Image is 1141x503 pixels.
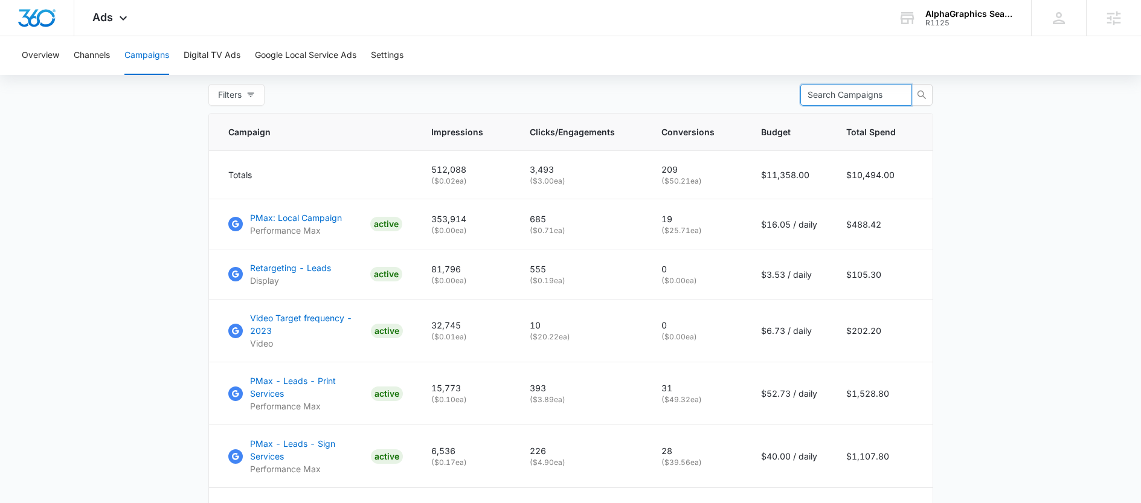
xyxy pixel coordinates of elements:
[250,261,331,274] p: Retargeting - Leads
[250,312,366,337] p: Video Target frequency - 2023
[530,163,632,176] p: 3,493
[250,463,366,475] p: Performance Max
[911,84,933,106] button: search
[250,374,366,400] p: PMax - Leads - Print Services
[371,324,403,338] div: ACTIVE
[371,36,403,75] button: Settings
[832,300,933,362] td: $202.20
[431,444,501,457] p: 6,536
[530,444,632,457] p: 226
[431,225,501,236] p: ( $0.00 ea)
[431,263,501,275] p: 81,796
[431,332,501,342] p: ( $0.01 ea)
[228,126,385,138] span: Campaign
[530,126,615,138] span: Clicks/Engagements
[431,319,501,332] p: 32,745
[832,199,933,249] td: $488.42
[761,168,817,181] p: $11,358.00
[250,274,331,287] p: Display
[832,249,933,300] td: $105.30
[925,9,1014,19] div: account name
[530,394,632,405] p: ( $3.89 ea)
[661,457,732,468] p: ( $39.56 ea)
[530,176,632,187] p: ( $3.00 ea)
[228,386,243,401] img: Google Ads
[661,163,732,176] p: 209
[22,36,59,75] button: Overview
[370,217,402,231] div: ACTIVE
[530,275,632,286] p: ( $0.19 ea)
[530,225,632,236] p: ( $0.71 ea)
[661,332,732,342] p: ( $0.00 ea)
[925,19,1014,27] div: account id
[661,275,732,286] p: ( $0.00 ea)
[228,261,402,287] a: Google AdsRetargeting - LeadsDisplayACTIVE
[530,382,632,394] p: 393
[228,267,243,281] img: Google Ads
[431,394,501,405] p: ( $0.10 ea)
[431,457,501,468] p: ( $0.17 ea)
[371,386,403,401] div: ACTIVE
[228,312,402,350] a: Google AdsVideo Target frequency - 2023VideoACTIVE
[431,275,501,286] p: ( $0.00 ea)
[228,449,243,464] img: Google Ads
[92,11,113,24] span: Ads
[661,394,732,405] p: ( $49.32 ea)
[228,374,402,412] a: Google AdsPMax - Leads - Print ServicesPerformance MaxACTIVE
[228,324,243,338] img: Google Ads
[431,213,501,225] p: 353,914
[761,450,817,463] p: $40.00 / daily
[530,319,632,332] p: 10
[661,319,732,332] p: 0
[530,263,632,275] p: 555
[431,176,501,187] p: ( $0.02 ea)
[530,213,632,225] p: 685
[661,263,732,275] p: 0
[911,90,932,100] span: search
[431,126,483,138] span: Impressions
[228,217,243,231] img: Google Ads
[661,213,732,225] p: 19
[250,224,342,237] p: Performance Max
[661,225,732,236] p: ( $25.71 ea)
[208,84,265,106] button: Filters
[832,151,933,199] td: $10,494.00
[250,437,366,463] p: PMax - Leads - Sign Services
[228,168,402,181] div: Totals
[184,36,240,75] button: Digital TV Ads
[761,218,817,231] p: $16.05 / daily
[431,163,501,176] p: 512,088
[431,382,501,394] p: 15,773
[228,211,402,237] a: Google AdsPMax: Local CampaignPerformance MaxACTIVE
[832,425,933,488] td: $1,107.80
[661,444,732,457] p: 28
[846,126,896,138] span: Total Spend
[228,437,402,475] a: Google AdsPMax - Leads - Sign ServicesPerformance MaxACTIVE
[530,457,632,468] p: ( $4.90 ea)
[832,362,933,425] td: $1,528.80
[255,36,356,75] button: Google Local Service Ads
[250,400,366,412] p: Performance Max
[761,126,800,138] span: Budget
[124,36,169,75] button: Campaigns
[218,88,242,101] span: Filters
[661,126,715,138] span: Conversions
[761,268,817,281] p: $3.53 / daily
[761,324,817,337] p: $6.73 / daily
[370,267,402,281] div: ACTIVE
[761,387,817,400] p: $52.73 / daily
[250,337,366,350] p: Video
[250,211,342,224] p: PMax: Local Campaign
[808,88,895,101] input: Search Campaigns
[530,332,632,342] p: ( $20.22 ea)
[371,449,403,464] div: ACTIVE
[661,176,732,187] p: ( $50.21 ea)
[74,36,110,75] button: Channels
[661,382,732,394] p: 31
